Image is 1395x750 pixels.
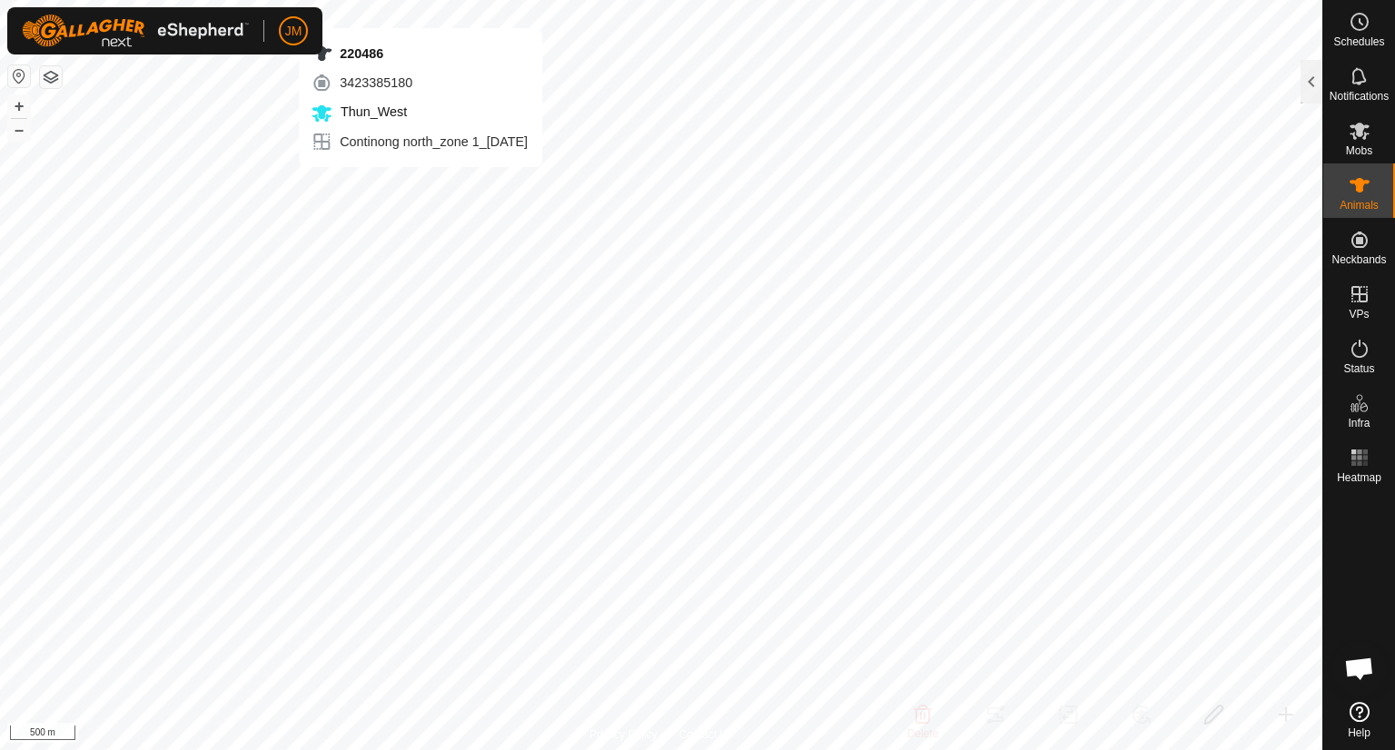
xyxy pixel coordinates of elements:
button: Reset Map [8,65,30,87]
span: Infra [1348,418,1370,429]
span: VPs [1349,309,1369,320]
button: + [8,95,30,117]
button: Map Layers [40,66,62,88]
span: Animals [1340,200,1379,211]
span: Neckbands [1331,254,1386,265]
span: Thun_West [336,104,407,119]
a: Help [1323,695,1395,745]
button: – [8,119,30,141]
a: Contact Us [679,726,733,743]
div: 220486 [311,43,528,64]
div: Continong north_zone 1_[DATE] [311,131,528,153]
img: Gallagher Logo [22,15,249,47]
span: Heatmap [1337,472,1381,483]
a: Privacy Policy [589,726,658,743]
span: Help [1348,727,1370,738]
span: Status [1343,363,1374,374]
div: 3423385180 [311,72,528,94]
span: Mobs [1346,145,1372,156]
span: Notifications [1330,91,1389,102]
span: JM [285,22,302,41]
div: Open chat [1332,641,1387,696]
span: Schedules [1333,36,1384,47]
